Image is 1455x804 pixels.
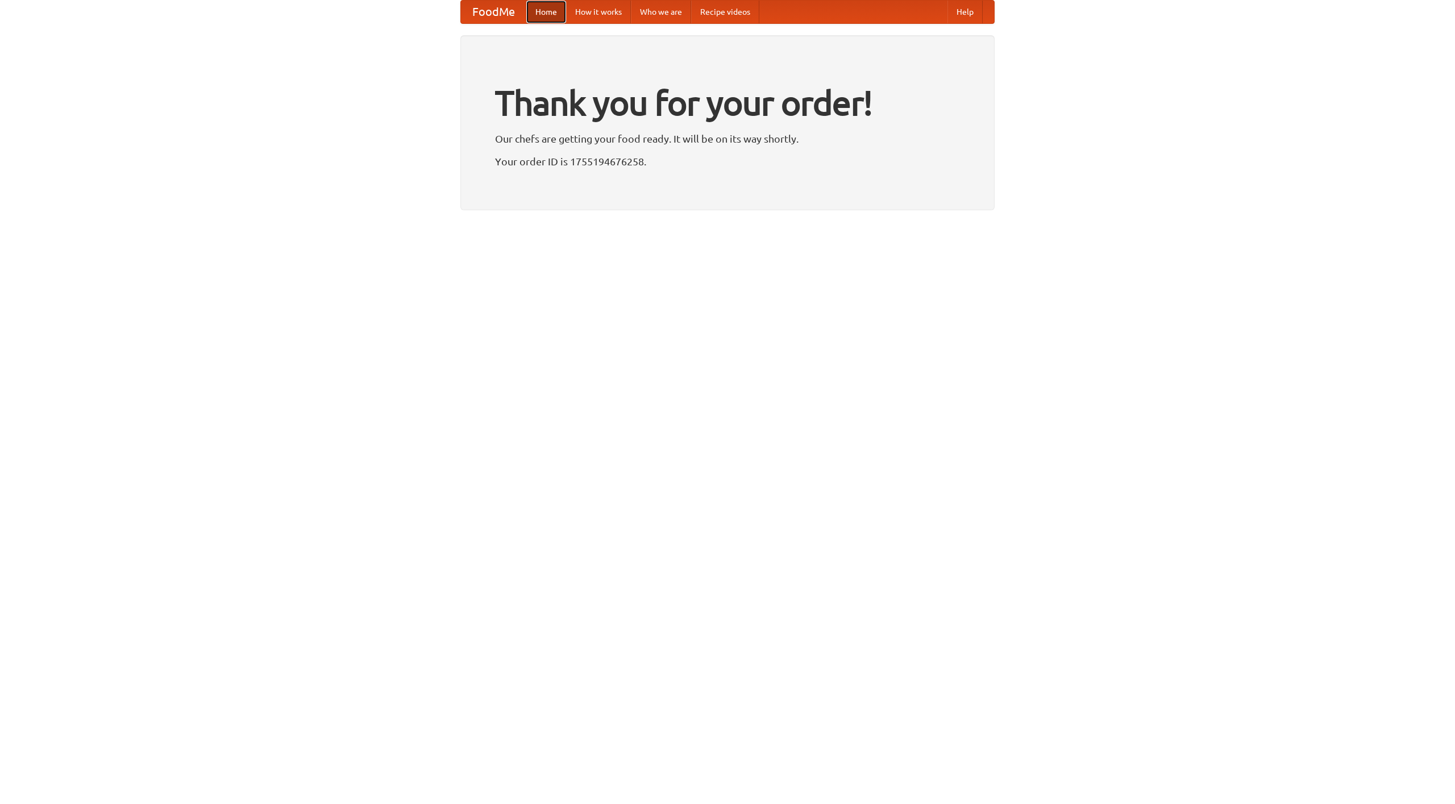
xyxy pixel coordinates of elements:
[947,1,983,23] a: Help
[691,1,759,23] a: Recipe videos
[495,153,960,170] p: Your order ID is 1755194676258.
[461,1,526,23] a: FoodMe
[495,130,960,147] p: Our chefs are getting your food ready. It will be on its way shortly.
[631,1,691,23] a: Who we are
[566,1,631,23] a: How it works
[526,1,566,23] a: Home
[495,76,960,130] h1: Thank you for your order!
